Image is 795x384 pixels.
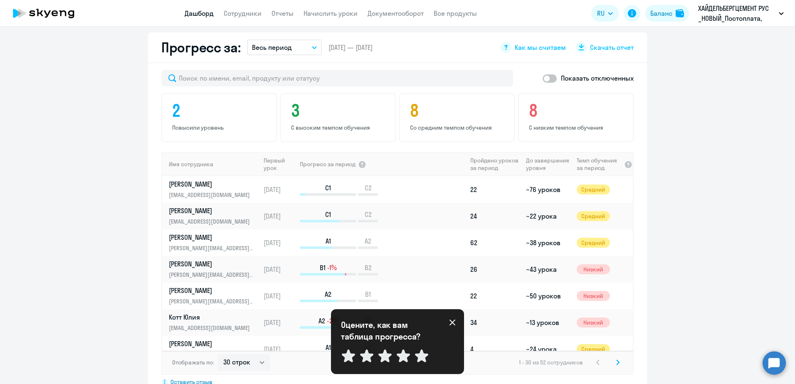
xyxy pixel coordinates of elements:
[577,157,622,172] span: Темп обучения за период
[300,160,356,168] span: Прогресс за период
[169,313,260,332] a: Котт Юлия[EMAIL_ADDRESS][DOMAIN_NAME]
[169,339,260,359] a: [PERSON_NAME][PERSON_NAME][EMAIL_ADDRESS][DOMAIN_NAME]
[260,229,299,256] td: [DATE]
[291,124,388,131] p: С высоким темпом обучения
[529,124,625,131] p: С низким темпом обучения
[523,283,573,309] td: ~50 уроков
[519,359,583,366] span: 1 - 30 из 52 сотрудников
[169,259,260,279] a: [PERSON_NAME][PERSON_NAME][EMAIL_ADDRESS][DOMAIN_NAME]
[561,73,634,83] p: Показать отключенных
[260,256,299,283] td: [DATE]
[172,124,269,131] p: Повысили уровень
[325,290,331,299] span: A2
[410,101,506,121] h4: 8
[467,229,523,256] td: 62
[365,263,372,272] span: B2
[365,290,371,299] span: B1
[161,39,240,56] h2: Прогресс за:
[260,309,299,336] td: [DATE]
[172,101,269,121] h4: 2
[169,180,254,189] p: [PERSON_NAME]
[529,101,625,121] h4: 8
[523,229,573,256] td: ~38 уроков
[368,9,424,17] a: Документооборот
[318,316,325,325] span: A2
[577,211,610,221] span: Средний
[320,263,326,272] span: B1
[169,297,254,306] p: [PERSON_NAME][EMAIL_ADDRESS][DOMAIN_NAME]
[467,283,523,309] td: 22
[260,176,299,203] td: [DATE]
[467,176,523,203] td: 22
[577,291,610,301] span: Низкий
[260,152,299,176] th: Первый урок
[304,9,358,17] a: Начислить уроки
[365,236,371,246] span: A2
[327,316,338,325] span: -2%
[162,152,260,176] th: Имя сотрудника
[591,5,619,22] button: RU
[169,270,254,279] p: [PERSON_NAME][EMAIL_ADDRESS][DOMAIN_NAME]
[169,259,254,268] p: [PERSON_NAME]
[327,263,337,272] span: -1%
[224,9,262,17] a: Сотрудники
[577,344,610,354] span: Средний
[515,43,566,52] span: Как мы считаем
[467,203,523,229] td: 24
[523,309,573,336] td: ~13 уроков
[169,217,254,226] p: [EMAIL_ADDRESS][DOMAIN_NAME]
[169,286,254,295] p: [PERSON_NAME]
[169,233,260,253] a: [PERSON_NAME][PERSON_NAME][EMAIL_ADDRESS][DOMAIN_NAME]
[272,9,294,17] a: Отчеты
[169,206,254,215] p: [PERSON_NAME]
[523,152,573,176] th: До завершения уровня
[260,336,299,362] td: [DATE]
[247,39,322,55] button: Весь период
[326,236,331,246] span: A1
[169,286,260,306] a: [PERSON_NAME][PERSON_NAME][EMAIL_ADDRESS][DOMAIN_NAME]
[252,42,292,52] p: Весь период
[467,256,523,283] td: 26
[172,359,214,366] span: Отображать по:
[161,70,513,86] input: Поиск по имени, email, продукту или статусу
[645,5,689,22] button: Балансbalance
[328,43,373,52] span: [DATE] — [DATE]
[467,152,523,176] th: Пройдено уроков за период
[676,9,684,17] img: balance
[590,43,634,52] span: Скачать отчет
[365,183,372,192] span: C2
[365,210,372,219] span: C2
[341,319,432,342] p: Оцените, как вам таблица прогресса?
[169,233,254,242] p: [PERSON_NAME]
[577,318,610,327] span: Низкий
[577,264,610,274] span: Низкий
[169,323,254,332] p: [EMAIL_ADDRESS][DOMAIN_NAME]
[467,336,523,362] td: 4
[169,350,254,359] p: [PERSON_NAME][EMAIL_ADDRESS][DOMAIN_NAME]
[260,283,299,309] td: [DATE]
[698,3,775,23] p: ХАЙДЕЛЬБЕРГЦЕМЕНТ РУС _НОВЫЙ_Постоплата, ХАЙДЕЛЬБЕРГЦЕМЕНТ РУС, ООО
[169,244,254,253] p: [PERSON_NAME][EMAIL_ADDRESS][DOMAIN_NAME]
[291,101,388,121] h4: 3
[523,176,573,203] td: ~76 уроков
[260,203,299,229] td: [DATE]
[577,238,610,248] span: Средний
[523,336,573,362] td: ~24 урока
[325,183,331,192] span: C1
[169,339,254,348] p: [PERSON_NAME]
[577,185,610,194] span: Средний
[650,8,672,18] div: Баланс
[410,124,506,131] p: Со средним темпом обучения
[694,3,788,23] button: ХАЙДЕЛЬБЕРГЦЕМЕНТ РУС _НОВЫЙ_Постоплата, ХАЙДЕЛЬБЕРГЦЕМЕНТ РУС, ООО
[597,8,605,18] span: RU
[523,203,573,229] td: ~22 урока
[169,180,260,199] a: [PERSON_NAME][EMAIL_ADDRESS][DOMAIN_NAME]
[325,210,331,219] span: C1
[169,313,254,322] p: Котт Юлия
[523,256,573,283] td: ~43 урока
[467,309,523,336] td: 34
[169,190,254,199] p: [EMAIL_ADDRESS][DOMAIN_NAME]
[326,343,331,352] span: A1
[169,206,260,226] a: [PERSON_NAME][EMAIL_ADDRESS][DOMAIN_NAME]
